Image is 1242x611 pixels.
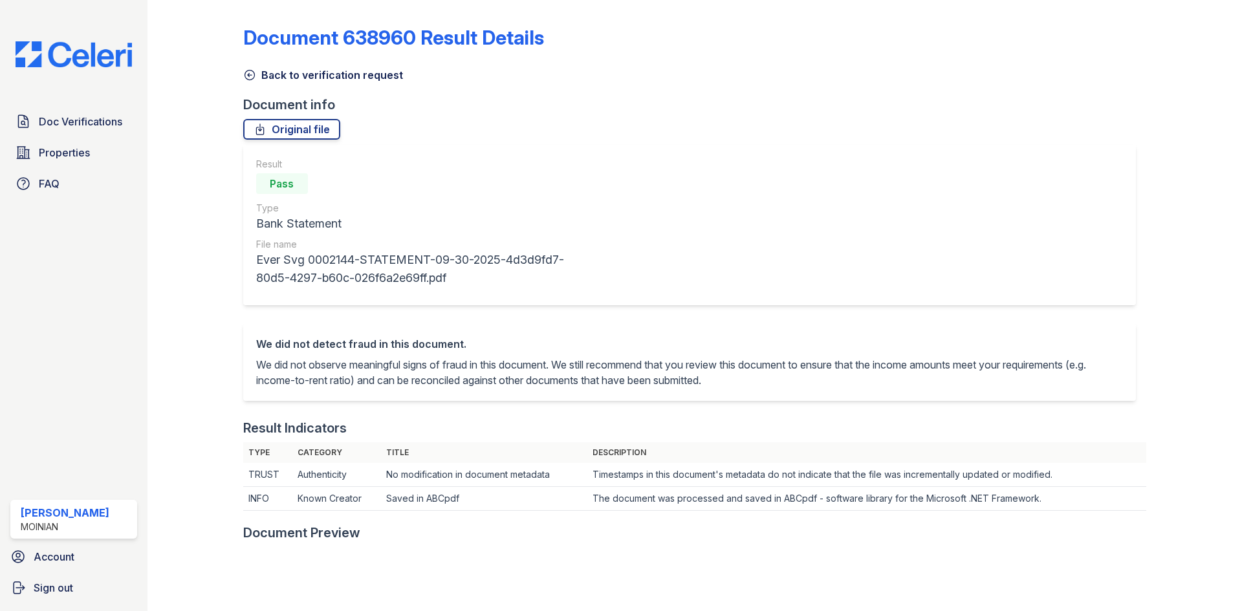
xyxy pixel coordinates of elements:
[587,487,1146,511] td: The document was processed and saved in ABCpdf - software library for the Microsoft .NET Framework.
[5,575,142,601] a: Sign out
[34,549,74,564] span: Account
[21,505,109,520] div: [PERSON_NAME]
[256,173,308,194] div: Pass
[243,119,340,140] a: Original file
[587,442,1146,463] th: Description
[243,442,292,463] th: Type
[587,463,1146,487] td: Timestamps in this document's metadata do not indicate that the file was incrementally updated or...
[243,26,544,49] a: Document 638960 Result Details
[292,463,381,487] td: Authenticity
[256,336,1123,352] div: We did not detect fraud in this document.
[5,544,142,570] a: Account
[39,145,90,160] span: Properties
[243,463,292,487] td: TRUST
[10,171,137,197] a: FAQ
[39,114,122,129] span: Doc Verifications
[292,487,381,511] td: Known Creator
[243,487,292,511] td: INFO
[381,487,588,511] td: Saved in ABCpdf
[34,580,73,595] span: Sign out
[39,176,60,191] span: FAQ
[243,96,1146,114] div: Document info
[1188,559,1229,598] iframe: chat widget
[256,238,587,251] div: File name
[21,520,109,533] div: Moinian
[292,442,381,463] th: Category
[5,41,142,67] img: CE_Logo_Blue-a8612792a0a2168367f1c8372b55b34899dd931a85d93a1a3d3e32e68fde9ad4.png
[256,202,587,215] div: Type
[256,357,1123,388] p: We did not observe meaningful signs of fraud in this document. We still recommend that you review...
[243,67,403,83] a: Back to verification request
[381,442,588,463] th: Title
[10,109,137,134] a: Doc Verifications
[10,140,137,166] a: Properties
[243,524,360,542] div: Document Preview
[243,419,347,437] div: Result Indicators
[256,251,587,287] div: Ever Svg 0002144-STATEMENT-09-30-2025-4d3d9fd7-80d5-4297-b60c-026f6a2e69ff.pdf
[256,215,587,233] div: Bank Statement
[256,158,587,171] div: Result
[381,463,588,487] td: No modification in document metadata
